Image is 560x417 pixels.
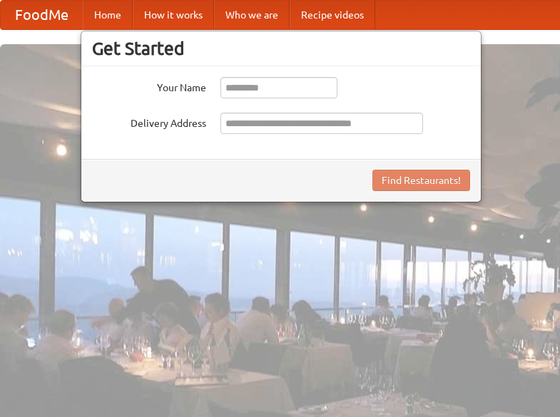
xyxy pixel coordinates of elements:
[133,1,214,29] a: How it works
[92,38,470,59] h3: Get Started
[372,170,470,191] button: Find Restaurants!
[83,1,133,29] a: Home
[214,1,290,29] a: Who we are
[1,1,83,29] a: FoodMe
[290,1,375,29] a: Recipe videos
[92,113,206,130] label: Delivery Address
[92,77,206,95] label: Your Name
